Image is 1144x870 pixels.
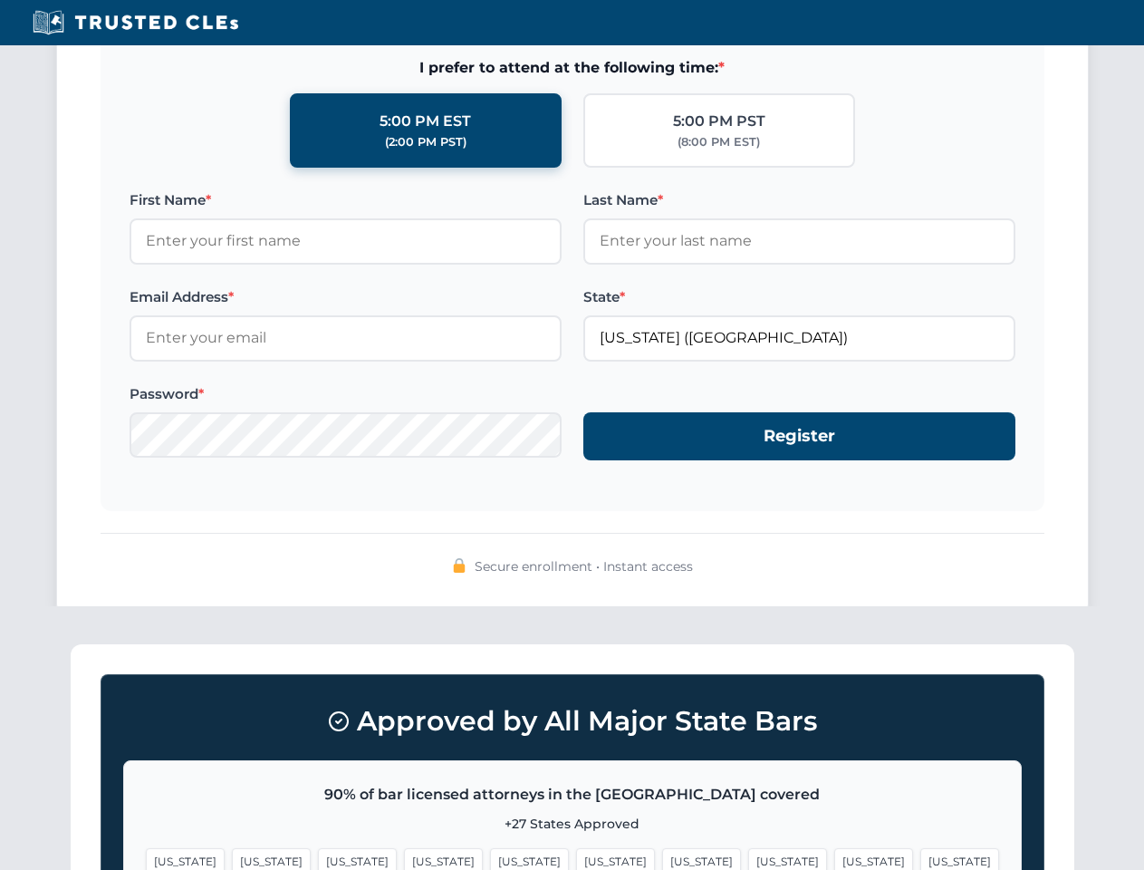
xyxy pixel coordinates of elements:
[583,315,1015,361] input: Florida (FL)
[380,110,471,133] div: 5:00 PM EST
[130,56,1015,80] span: I prefer to attend at the following time:
[130,218,562,264] input: Enter your first name
[673,110,765,133] div: 5:00 PM PST
[146,783,999,807] p: 90% of bar licensed attorneys in the [GEOGRAPHIC_DATA] covered
[583,286,1015,308] label: State
[130,286,562,308] label: Email Address
[452,558,466,573] img: 🔒
[146,814,999,834] p: +27 States Approved
[475,556,693,576] span: Secure enrollment • Instant access
[130,315,562,361] input: Enter your email
[123,697,1022,746] h3: Approved by All Major State Bars
[583,189,1015,211] label: Last Name
[583,218,1015,264] input: Enter your last name
[27,9,244,36] img: Trusted CLEs
[130,189,562,211] label: First Name
[583,412,1015,460] button: Register
[385,133,466,151] div: (2:00 PM PST)
[678,133,760,151] div: (8:00 PM EST)
[130,383,562,405] label: Password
